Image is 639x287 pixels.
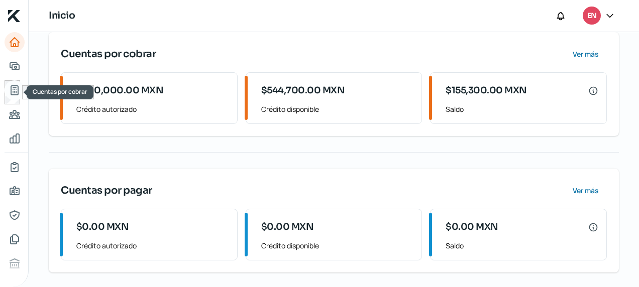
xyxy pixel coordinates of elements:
span: Crédito autorizado [76,103,229,115]
span: Ver más [573,187,599,194]
a: Mis finanzas [5,128,25,149]
span: Ver más [573,51,599,58]
button: Ver más [564,181,607,201]
span: $0.00 MXN [261,220,314,234]
a: Cuentas por pagar [5,104,25,124]
a: Información general [5,181,25,201]
a: Inicio [5,32,25,52]
span: Crédito disponible [261,103,414,115]
a: Documentos [5,229,25,249]
span: Saldo [446,239,598,252]
a: Representantes [5,205,25,225]
span: $0.00 MXN [446,220,498,234]
a: Mi contrato [5,157,25,177]
span: Cuentas por cobrar [33,87,87,96]
a: Solicitar crédito [5,56,25,76]
span: Cuentas por pagar [61,183,152,198]
span: Saldo [446,103,598,115]
span: Cuentas por cobrar [61,47,156,62]
a: Cuentas por cobrar [5,80,25,100]
h1: Inicio [49,9,75,23]
a: Buró de crédito [5,253,25,273]
span: EN [587,10,596,22]
span: Crédito autorizado [76,239,229,252]
span: $700,000.00 MXN [76,84,164,97]
span: $0.00 MXN [76,220,129,234]
span: Crédito disponible [261,239,414,252]
span: $155,300.00 MXN [446,84,527,97]
button: Ver más [564,44,607,64]
span: $544,700.00 MXN [261,84,345,97]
